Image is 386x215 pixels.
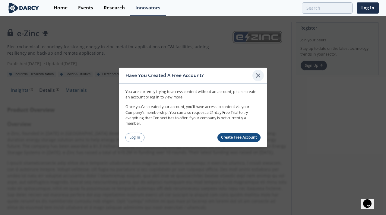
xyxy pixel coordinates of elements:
p: Once you’ve created your account, you’ll have access to content via your Company’s membership. Yo... [125,104,261,127]
iframe: chat widget [361,191,380,209]
div: Innovators [135,5,160,10]
p: You are currently trying to access content without an account, please create an account or log in... [125,89,261,100]
a: Log In [357,2,379,14]
a: Create Free Account [217,133,261,142]
input: Advanced Search [302,2,353,14]
div: Events [78,5,93,10]
a: Log In [125,133,144,142]
div: Home [54,5,68,10]
img: logo-wide.svg [7,3,40,13]
div: Have You Created A Free Account? [125,70,252,81]
div: Research [104,5,125,10]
